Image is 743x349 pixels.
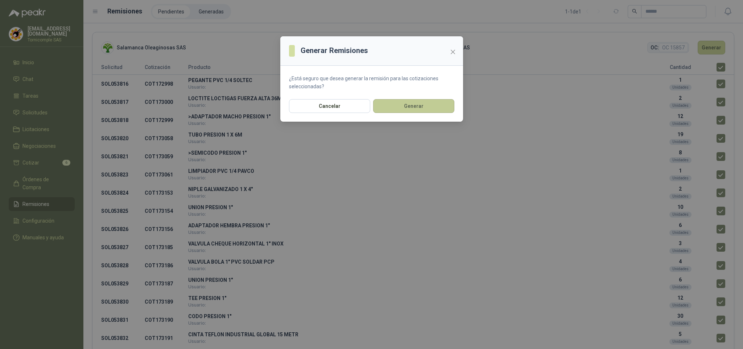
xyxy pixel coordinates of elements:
[289,74,454,90] p: ¿Está seguro que desea generar la remisión para las cotizaciones seleccionadas?
[447,46,459,58] button: Close
[373,99,454,113] button: Generar
[301,45,368,56] h3: Generar Remisiones
[450,49,456,55] span: close
[289,99,370,113] button: Cancelar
